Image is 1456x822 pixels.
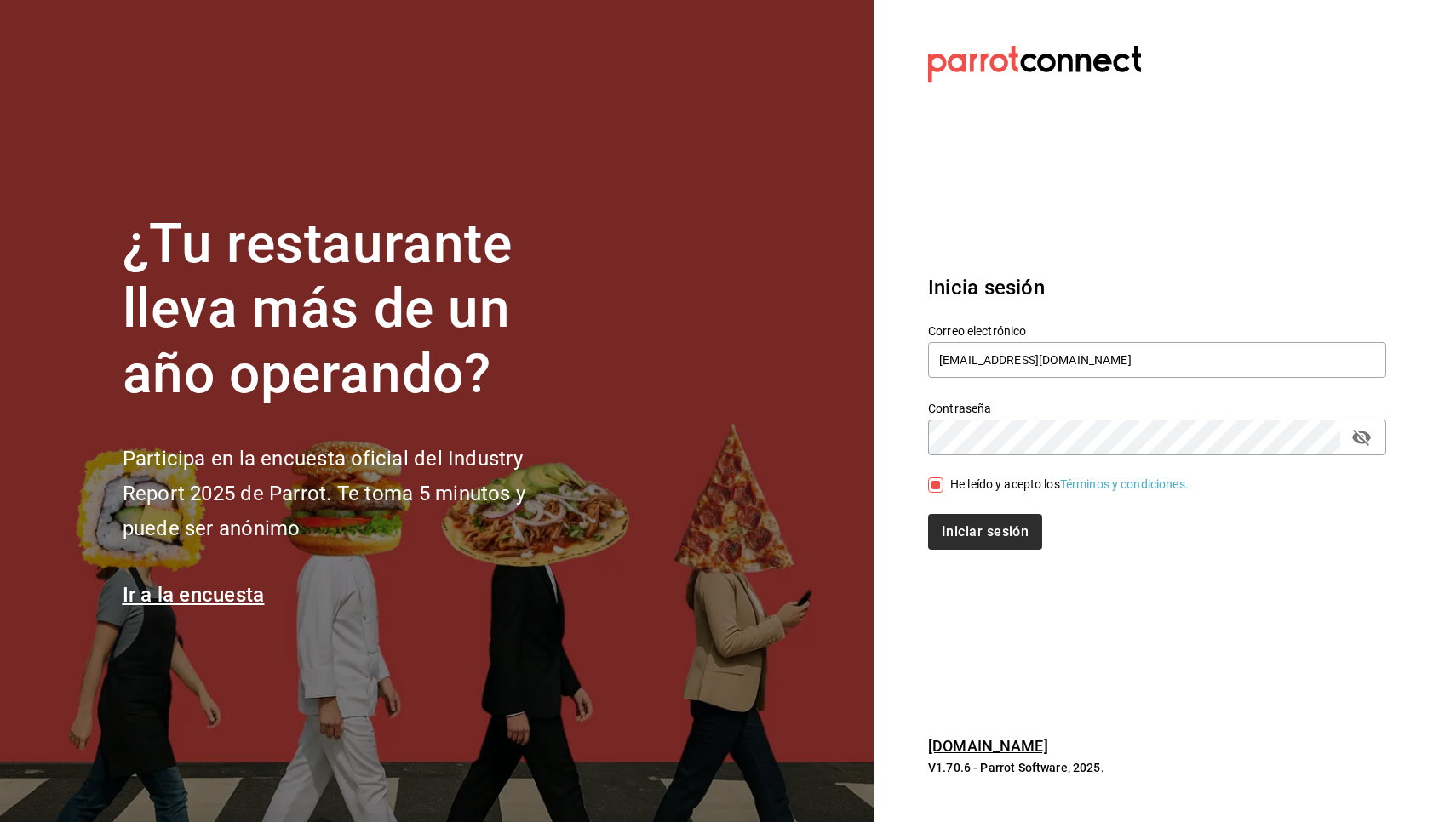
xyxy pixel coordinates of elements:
[123,212,582,408] h1: ¿Tu restaurante lleva más de un año operando?
[928,514,1042,550] button: Iniciar sesión
[1060,477,1189,491] a: Términos y condiciones.
[123,442,582,545] h2: Participa en la encuesta oficial del Industry Report 2025 de Parrot. Te toma 5 minutos y puede se...
[1347,423,1376,452] button: passwordField
[928,402,1386,414] label: Contraseña
[928,342,1386,378] input: Ingresa tu correo electrónico
[928,324,1386,336] label: Correo electrónico
[123,583,265,607] a: Ir a la encuesta
[928,737,1048,755] a: [DOMAIN_NAME]
[928,272,1386,303] h3: Inicia sesión
[928,759,1386,776] p: V1.70.6 - Parrot Software, 2025.
[950,476,1189,494] div: He leído y acepto los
